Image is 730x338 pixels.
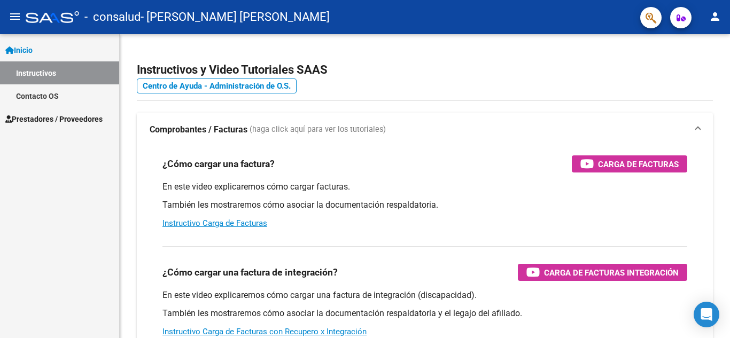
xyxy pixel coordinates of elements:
span: - [PERSON_NAME] [PERSON_NAME] [141,5,330,29]
span: Carga de Facturas Integración [544,266,679,279]
mat-icon: menu [9,10,21,23]
span: Prestadores / Proveedores [5,113,103,125]
div: Open Intercom Messenger [694,302,719,327]
h3: ¿Cómo cargar una factura? [162,156,275,171]
p: También les mostraremos cómo asociar la documentación respaldatoria y el legajo del afiliado. [162,308,687,319]
button: Carga de Facturas [572,155,687,172]
p: También les mostraremos cómo asociar la documentación respaldatoria. [162,199,687,211]
mat-expansion-panel-header: Comprobantes / Facturas (haga click aquí para ver los tutoriales) [137,113,713,147]
span: (haga click aquí para ver los tutoriales) [250,124,386,136]
button: Carga de Facturas Integración [518,264,687,281]
strong: Comprobantes / Facturas [150,124,247,136]
a: Centro de Ayuda - Administración de O.S. [137,78,297,93]
span: Carga de Facturas [598,158,679,171]
a: Instructivo Carga de Facturas con Recupero x Integración [162,327,367,336]
mat-icon: person [709,10,721,23]
p: En este video explicaremos cómo cargar una factura de integración (discapacidad). [162,289,687,301]
p: En este video explicaremos cómo cargar facturas. [162,181,687,193]
span: - consalud [84,5,141,29]
h3: ¿Cómo cargar una factura de integración? [162,265,338,280]
span: Inicio [5,44,33,56]
h2: Instructivos y Video Tutoriales SAAS [137,60,713,80]
a: Instructivo Carga de Facturas [162,218,267,228]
